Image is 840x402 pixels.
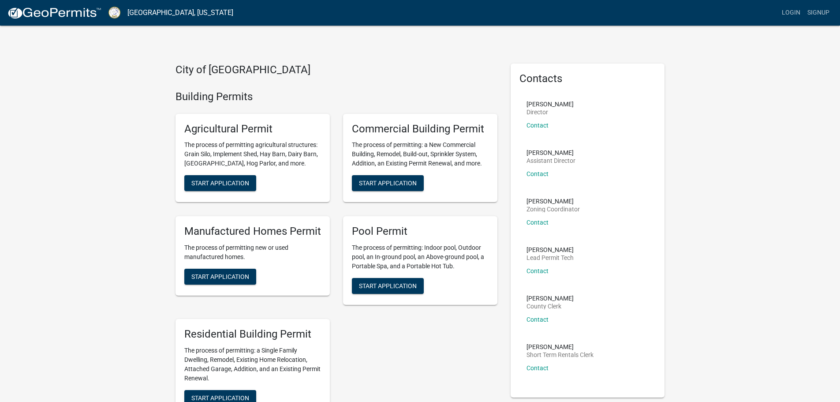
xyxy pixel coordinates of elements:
[519,72,656,85] h5: Contacts
[804,4,833,21] a: Signup
[184,269,256,285] button: Start Application
[526,158,575,164] p: Assistant Director
[175,64,497,76] h4: City of [GEOGRAPHIC_DATA]
[526,364,549,372] a: Contact
[526,198,580,204] p: [PERSON_NAME]
[359,180,417,187] span: Start Application
[526,150,575,156] p: [PERSON_NAME]
[526,170,549,177] a: Contact
[526,109,574,115] p: Director
[526,344,594,350] p: [PERSON_NAME]
[191,273,249,280] span: Start Application
[526,267,549,274] a: Contact
[526,303,574,309] p: County Clerk
[184,123,321,135] h5: Agricultural Permit
[526,247,574,253] p: [PERSON_NAME]
[352,243,489,271] p: The process of permitting: Indoor pool, Outdoor pool, an In-ground pool, an Above-ground pool, a ...
[108,7,120,19] img: Putnam County, Georgia
[175,90,497,103] h4: Building Permits
[526,219,549,226] a: Contact
[352,225,489,238] h5: Pool Permit
[526,255,574,261] p: Lead Permit Tech
[352,278,424,294] button: Start Application
[184,346,321,383] p: The process of permitting: a Single Family Dwelling, Remodel, Existing Home Relocation, Attached ...
[184,175,256,191] button: Start Application
[184,140,321,168] p: The process of permitting agricultural structures: Grain Silo, Implement Shed, Hay Barn, Dairy Ba...
[184,328,321,341] h5: Residential Building Permit
[191,394,249,401] span: Start Application
[184,243,321,262] p: The process of permitting new or used manufactured homes.
[127,5,233,20] a: [GEOGRAPHIC_DATA], [US_STATE]
[526,122,549,129] a: Contact
[184,225,321,238] h5: Manufactured Homes Permit
[526,206,580,212] p: Zoning Coordinator
[526,295,574,301] p: [PERSON_NAME]
[352,123,489,135] h5: Commercial Building Permit
[359,282,417,289] span: Start Application
[778,4,804,21] a: Login
[352,140,489,168] p: The process of permitting: a New Commercial Building, Remodel, Build-out, Sprinkler System, Addit...
[526,316,549,323] a: Contact
[526,352,594,358] p: Short Term Rentals Clerk
[526,101,574,107] p: [PERSON_NAME]
[352,175,424,191] button: Start Application
[191,180,249,187] span: Start Application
